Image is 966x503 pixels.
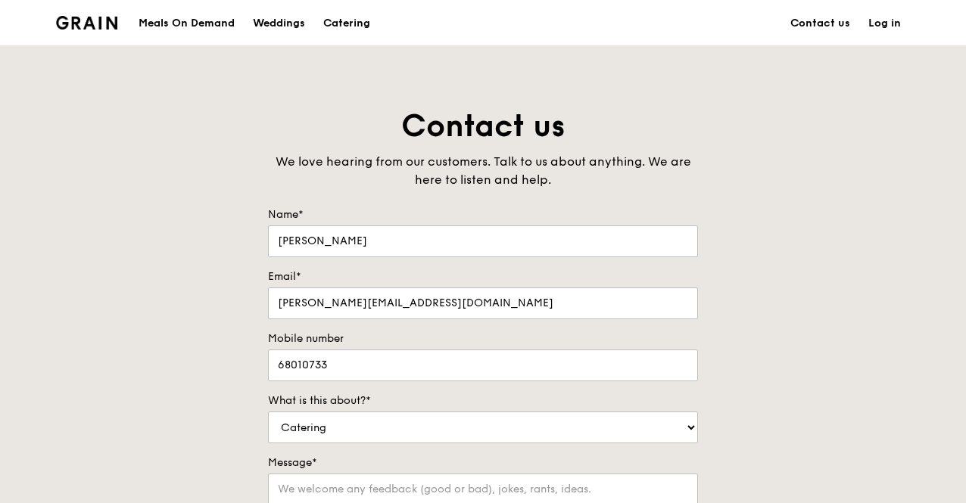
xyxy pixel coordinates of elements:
a: Contact us [781,1,859,46]
img: Grain [56,16,117,29]
a: Weddings [244,1,314,46]
div: Weddings [253,1,305,46]
div: We love hearing from our customers. Talk to us about anything. We are here to listen and help. [268,153,698,189]
label: Mobile number [268,331,698,346]
div: Meals On Demand [139,1,235,46]
a: Log in [859,1,910,46]
div: Catering [323,1,370,46]
a: Catering [314,1,379,46]
label: Email* [268,269,698,284]
label: What is this about?* [268,393,698,408]
label: Message* [268,455,698,470]
h1: Contact us [268,106,698,147]
label: Name* [268,207,698,222]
